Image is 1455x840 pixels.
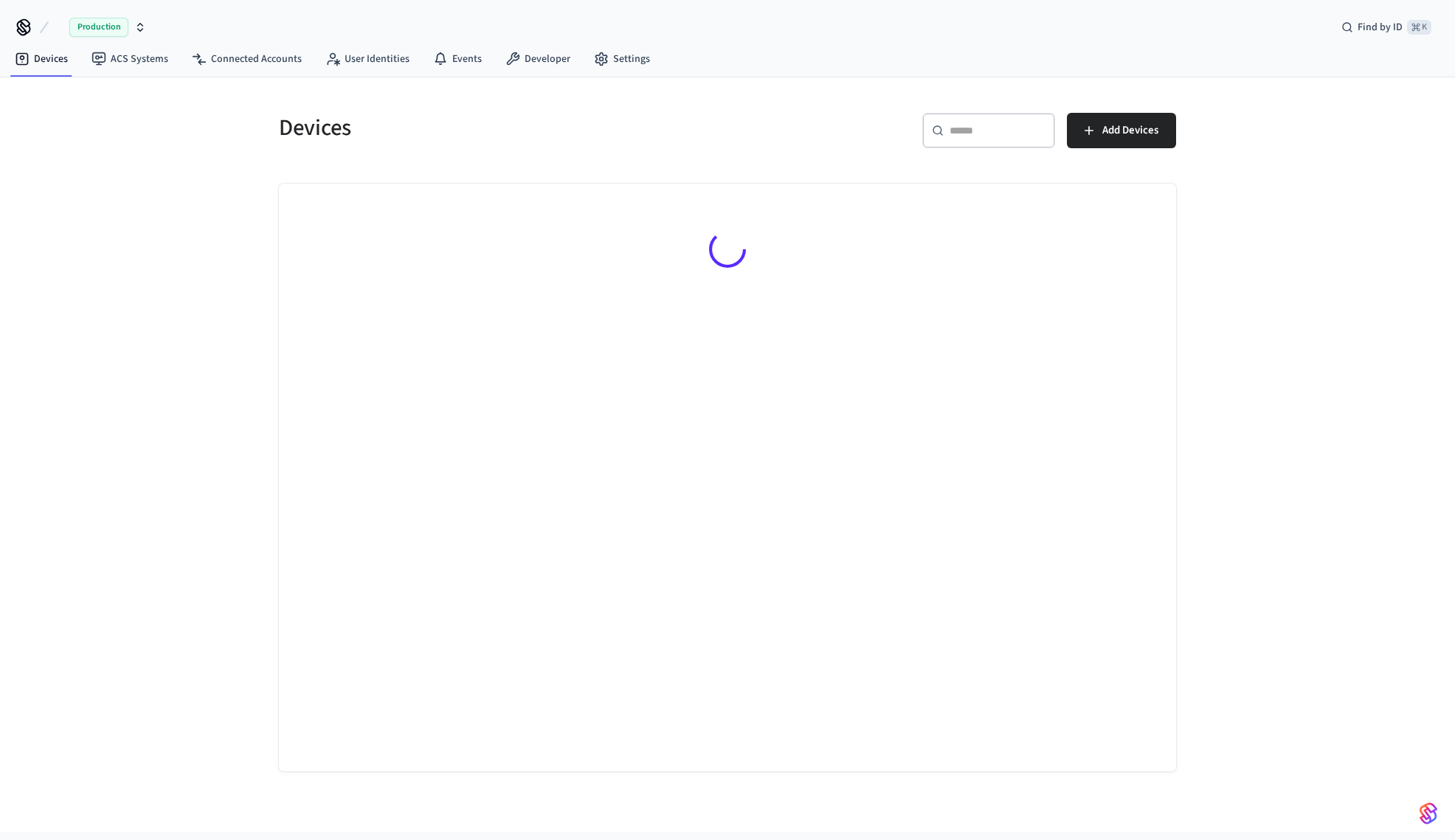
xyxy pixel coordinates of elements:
[1407,20,1431,35] span: ⌘ K
[1067,113,1176,148] button: Add Devices
[494,46,582,72] a: Developer
[80,46,180,72] a: ACS Systems
[1420,802,1437,825] img: SeamLogoGradient.69752ec5.svg
[421,46,494,72] a: Events
[1358,20,1403,35] span: Find by ID
[69,18,128,37] span: Production
[3,46,80,72] a: Devices
[582,46,662,72] a: Settings
[314,46,421,72] a: User Identities
[1330,14,1443,41] div: Find by ID⌘ K
[1102,121,1158,140] span: Add Devices
[279,113,719,143] h5: Devices
[180,46,314,72] a: Connected Accounts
